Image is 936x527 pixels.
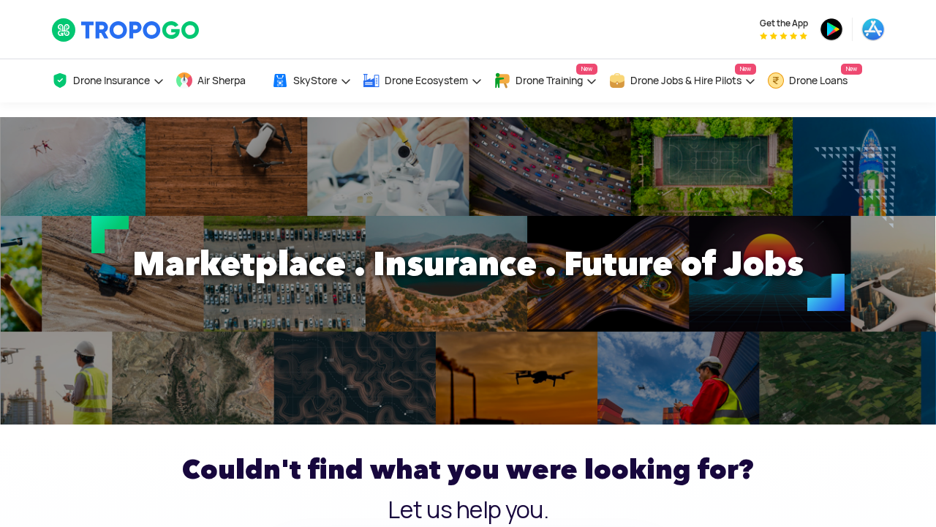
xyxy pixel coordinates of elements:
a: Drone Insurance [51,59,165,102]
span: Drone Loans [789,75,848,86]
span: New [576,64,597,75]
a: Drone Ecosystem [363,59,483,102]
a: Air Sherpa [175,59,260,102]
img: ic_appstore.png [861,18,885,41]
img: TropoGo Logo [51,18,201,42]
span: Drone Ecosystem [385,75,468,86]
h1: Marketplace . Insurance . Future of Jobs [40,234,896,293]
span: SkyStore [293,75,337,86]
a: Drone TrainingNew [494,59,597,102]
img: App Raking [760,32,807,40]
h2: Couldn't find what you were looking for? [51,448,885,491]
a: Drone LoansNew [767,59,862,102]
span: New [735,64,756,75]
h3: Let us help you. [51,498,885,522]
span: Get the App [760,18,808,29]
span: Drone Jobs & Hire Pilots [630,75,741,86]
span: Drone Training [516,75,583,86]
a: Drone Jobs & Hire PilotsNew [608,59,756,102]
span: Drone Insurance [73,75,150,86]
img: ic_playstore.png [820,18,843,41]
a: SkyStore [271,59,352,102]
span: New [841,64,862,75]
span: Air Sherpa [197,75,246,86]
